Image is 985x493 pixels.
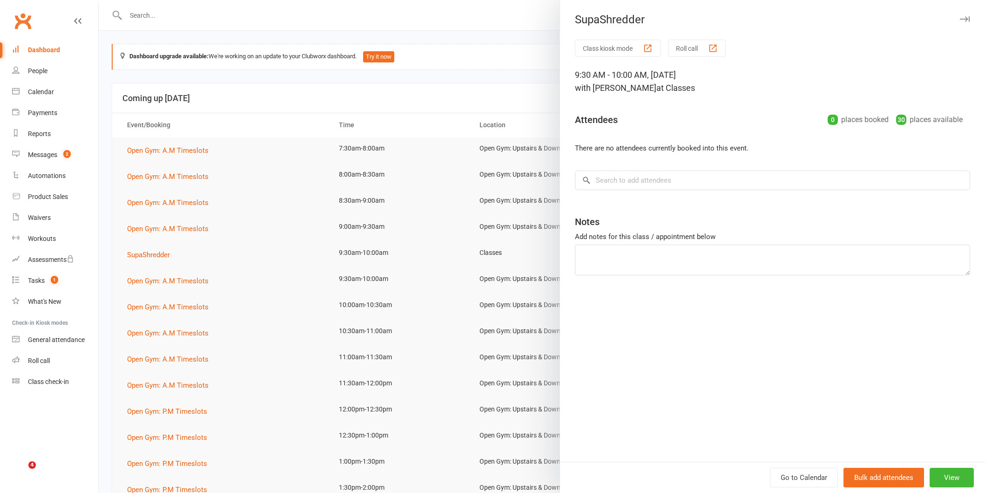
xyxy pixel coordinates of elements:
[28,336,85,343] div: General attendance
[575,68,970,95] div: 9:30 AM - 10:00 AM, [DATE]
[575,143,970,154] li: There are no attendees currently booked into this event.
[896,115,906,125] div: 30
[12,207,98,228] a: Waivers
[12,371,98,392] a: Class kiosk mode
[28,277,45,284] div: Tasks
[12,350,98,371] a: Roll call
[12,144,98,165] a: Messages 2
[28,172,66,179] div: Automations
[12,249,98,270] a: Assessments
[828,113,889,126] div: places booked
[12,40,98,61] a: Dashboard
[828,115,838,125] div: 0
[656,83,695,93] span: at Classes
[896,113,963,126] div: places available
[28,461,36,469] span: 4
[668,40,726,57] button: Roll call
[63,150,71,158] span: 2
[28,151,57,158] div: Messages
[575,171,970,190] input: Search to add attendees
[575,215,600,228] div: Notes
[9,461,32,484] iframe: Intercom live chat
[28,378,69,385] div: Class check-in
[28,298,61,305] div: What's New
[28,214,51,221] div: Waivers
[12,61,98,82] a: People
[28,109,57,116] div: Payments
[575,40,661,57] button: Class kiosk mode
[12,82,98,103] a: Calendar
[560,13,985,26] div: SupaShredder
[12,291,98,312] a: What's New
[28,256,74,263] div: Assessments
[12,329,98,350] a: General attendance kiosk mode
[12,228,98,249] a: Workouts
[12,270,98,291] a: Tasks 1
[28,130,51,137] div: Reports
[28,193,68,200] div: Product Sales
[770,468,838,487] a: Go to Calendar
[12,186,98,207] a: Product Sales
[12,123,98,144] a: Reports
[28,357,50,364] div: Roll call
[930,468,974,487] button: View
[843,468,924,487] button: Bulk add attendees
[28,235,56,242] div: Workouts
[12,103,98,123] a: Payments
[12,165,98,186] a: Automations
[575,113,618,126] div: Attendees
[51,276,58,284] span: 1
[575,231,970,242] div: Add notes for this class / appointment below
[575,83,656,93] span: with [PERSON_NAME]
[28,46,60,54] div: Dashboard
[28,67,47,75] div: People
[28,88,54,96] div: Calendar
[11,9,34,33] a: Clubworx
